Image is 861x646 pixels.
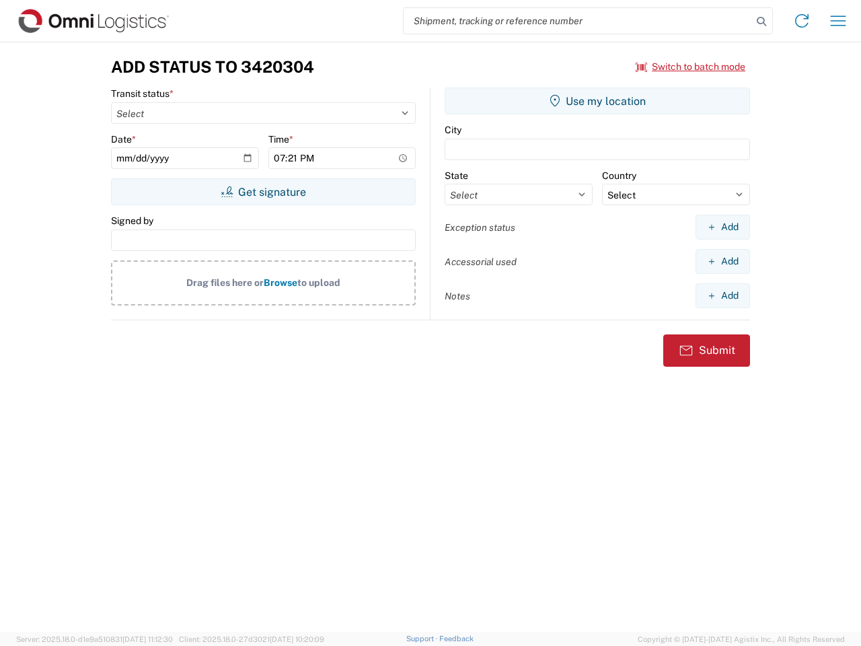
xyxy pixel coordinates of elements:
[439,635,474,643] a: Feedback
[264,277,297,288] span: Browse
[445,256,517,268] label: Accessorial used
[111,87,174,100] label: Transit status
[602,170,636,182] label: Country
[297,277,340,288] span: to upload
[445,290,470,302] label: Notes
[16,635,173,643] span: Server: 2025.18.0-d1e9a510831
[696,283,750,308] button: Add
[122,635,173,643] span: [DATE] 11:12:30
[111,57,314,77] h3: Add Status to 3420304
[111,133,136,145] label: Date
[663,334,750,367] button: Submit
[445,221,515,234] label: Exception status
[270,635,324,643] span: [DATE] 10:20:09
[445,87,750,114] button: Use my location
[179,635,324,643] span: Client: 2025.18.0-27d3021
[111,178,416,205] button: Get signature
[638,633,845,645] span: Copyright © [DATE]-[DATE] Agistix Inc., All Rights Reserved
[445,124,461,136] label: City
[186,277,264,288] span: Drag files here or
[268,133,293,145] label: Time
[111,215,153,227] label: Signed by
[696,215,750,240] button: Add
[404,8,752,34] input: Shipment, tracking or reference number
[636,56,745,78] button: Switch to batch mode
[445,170,468,182] label: State
[406,635,440,643] a: Support
[696,249,750,274] button: Add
